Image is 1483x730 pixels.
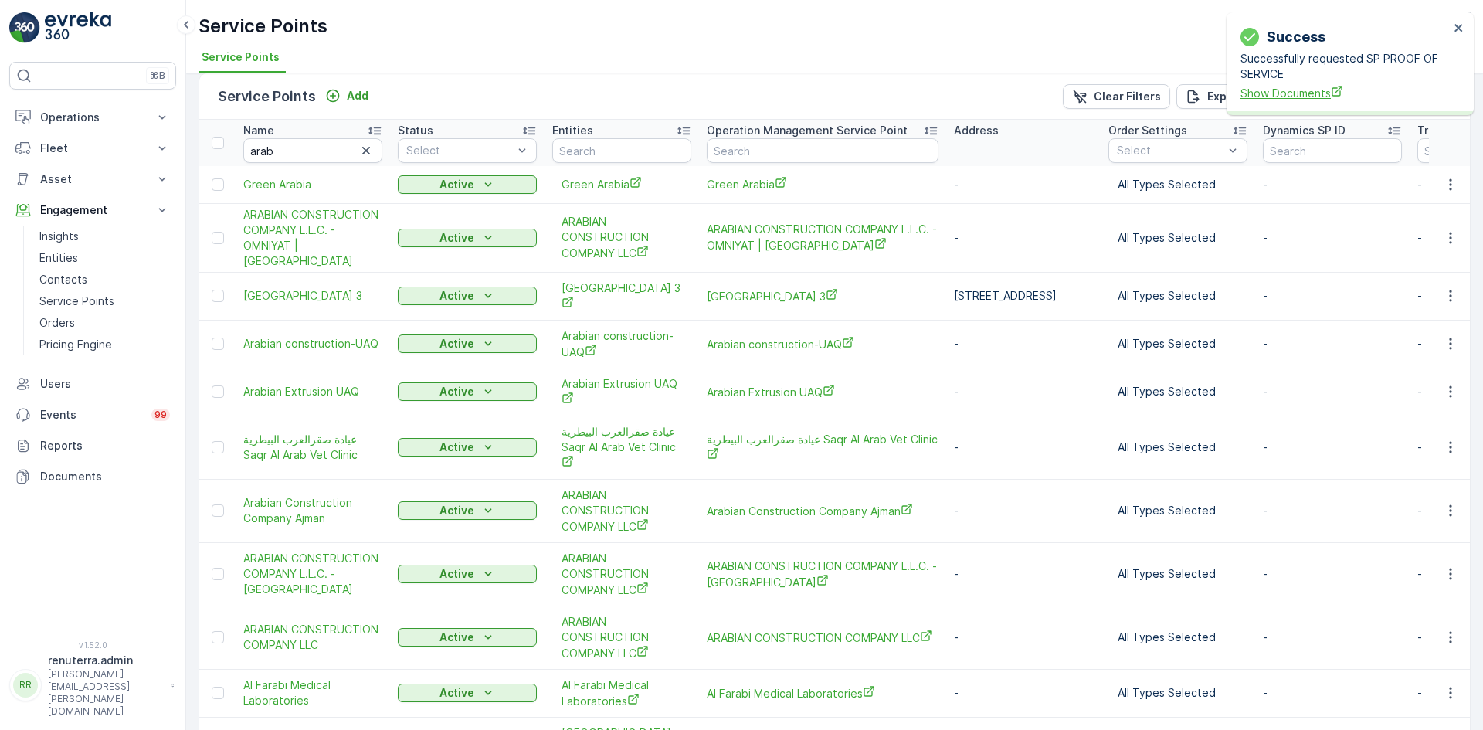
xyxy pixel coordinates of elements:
div: Toggle Row Selected [212,232,224,244]
input: Search [1263,138,1402,163]
input: Search [707,138,938,163]
div: Toggle Row Selected [212,385,224,398]
input: Search [552,138,691,163]
a: Show Documents [1240,85,1449,101]
a: عيادة صقرالعرب البيطرية Saqr Al Arab Vet Clinic [562,424,682,471]
p: Dynamics SP ID [1263,123,1346,138]
p: Events [40,407,142,423]
p: All Types Selected [1118,503,1238,518]
p: Add [347,88,368,104]
p: Successfully requested SP PROOF OF SERVICE [1240,51,1449,82]
a: Pricing Engine [33,334,176,355]
p: - [1263,440,1402,455]
p: - [1263,336,1402,351]
p: Select [1117,143,1223,158]
span: ARABIAN CONSTRUCTION COMPANY L.L.C. - OMNIYAT | [GEOGRAPHIC_DATA] [707,222,938,253]
a: Entities [33,247,176,269]
p: [PERSON_NAME][EMAIL_ADDRESS][PERSON_NAME][DOMAIN_NAME] [48,668,164,718]
button: Export [1176,84,1252,109]
a: Al Farabi Medical Laboratories [243,677,382,708]
a: Arabian Ranches Gate 3 [562,280,682,312]
button: Clear Filters [1063,84,1170,109]
span: عيادة صقرالعرب البيطرية Saqr Al Arab Vet Clinic [243,432,382,463]
p: 99 [154,409,167,421]
p: [STREET_ADDRESS] [954,288,1093,304]
span: [GEOGRAPHIC_DATA] 3 [707,288,938,304]
a: ARABIAN CONSTRUCTION COMPANY L.L.C. - OMNIYAT | Business Bay [243,207,382,269]
button: Active [398,334,537,353]
a: ARABIAN CONSTRUCTION COMPANY LLC [562,551,682,598]
button: Active [398,684,537,702]
span: ARABIAN CONSTRUCTION COMPANY L.L.C. - [GEOGRAPHIC_DATA] [243,551,382,597]
button: Active [398,175,537,194]
p: - [1263,177,1402,192]
a: Arabian Construction Company Ajman [707,503,938,519]
p: Active [439,288,474,304]
span: Green Arabia [562,176,682,192]
a: ARABIAN CONSTRUCTION COMPANY LLC [562,214,682,261]
td: - [946,320,1101,368]
div: Toggle Row Selected [212,338,224,350]
p: Success [1267,26,1325,48]
p: Users [40,376,170,392]
a: Green Arabia [243,177,382,192]
p: Active [439,177,474,192]
div: Toggle Row Selected [212,631,224,643]
span: v 1.52.0 [9,640,176,650]
a: Contacts [33,269,176,290]
span: عيادة صقرالعرب البيطرية Saqr Al Arab Vet Clinic [707,432,938,463]
p: Active [439,630,474,645]
span: Arabian construction-UAQ [707,336,938,352]
p: - [1263,503,1402,518]
p: Operations [40,110,145,125]
p: Insights [39,229,79,244]
a: ARABIAN CONSTRUCTION COMPANY L.L.C. - Baccarat Hotel & Residences [243,551,382,597]
p: Name [243,123,274,138]
img: logo_light-DOdMpM7g.png [45,12,111,43]
button: Asset [9,164,176,195]
a: ARABIAN CONSTRUCTION COMPANY LLC [562,487,682,535]
button: Active [398,382,537,401]
button: Active [398,628,537,647]
span: Arabian Extrusion UAQ [707,384,938,400]
p: Active [439,566,474,582]
p: Active [439,336,474,351]
p: Active [439,230,474,246]
a: Al Farabi Medical Laboratories [562,677,682,709]
p: Orders [39,315,75,331]
a: Orders [33,312,176,334]
p: Order Settings [1108,123,1187,138]
td: - [946,479,1101,542]
td: - [946,203,1101,272]
a: Arabian construction-UAQ [243,336,382,351]
button: close [1454,22,1464,36]
p: - [1263,566,1402,582]
a: Al Farabi Medical Laboratories [707,685,938,701]
p: Entities [39,250,78,266]
a: ARABIAN CONSTRUCTION COMPANY LLC [562,614,682,661]
p: - [1263,230,1402,246]
p: Fleet [40,141,145,156]
a: ARABIAN CONSTRUCTION COMPANY L.L.C. - OMNIYAT | Business Bay [707,222,938,253]
td: - [946,669,1101,717]
p: All Types Selected [1118,440,1238,455]
p: Export [1207,89,1243,104]
p: - [1263,685,1402,701]
p: - [1263,288,1402,304]
p: Service Points [218,86,316,107]
span: Arabian Construction Company Ajman [243,495,382,526]
td: - [946,416,1101,479]
a: Arabian Extrusion UAQ [562,376,682,408]
a: Arabian construction-UAQ [562,328,682,360]
div: Toggle Row Selected [212,568,224,580]
td: - [946,542,1101,606]
a: Events99 [9,399,176,430]
td: - [946,166,1101,203]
